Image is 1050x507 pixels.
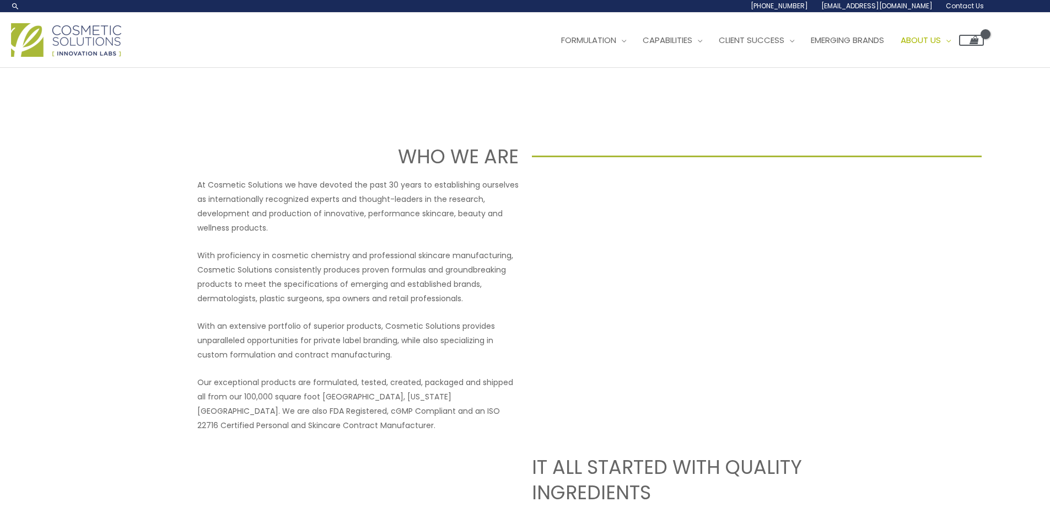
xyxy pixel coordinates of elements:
[959,35,984,46] a: View Shopping Cart, empty
[643,34,692,46] span: Capabilities
[11,23,121,57] img: Cosmetic Solutions Logo
[634,24,710,57] a: Capabilities
[710,24,803,57] a: Client Success
[811,34,884,46] span: Emerging Brands
[197,319,519,362] p: With an extensive portfolio of superior products, Cosmetic Solutions provides unparalleled opport...
[751,1,808,10] span: [PHONE_NUMBER]
[892,24,959,57] a: About Us
[553,24,634,57] a: Formulation
[946,1,984,10] span: Contact Us
[68,143,519,170] h1: WHO WE ARE
[532,178,853,359] iframe: Get to know Cosmetic Solutions Private Label Skin Care
[197,248,519,306] p: With proficiency in cosmetic chemistry and professional skincare manufacturing, Cosmetic Solution...
[803,24,892,57] a: Emerging Brands
[197,178,519,235] p: At Cosmetic Solutions we have devoted the past 30 years to establishing ourselves as internationa...
[545,24,984,57] nav: Site Navigation
[821,1,933,10] span: [EMAIL_ADDRESS][DOMAIN_NAME]
[561,34,616,46] span: Formulation
[901,34,941,46] span: About Us
[197,375,519,433] p: Our exceptional products are formulated, tested, created, packaged and shipped all from our 100,0...
[719,34,784,46] span: Client Success
[532,455,853,505] h2: IT ALL STARTED WITH QUALITY INGREDIENTS
[11,2,20,10] a: Search icon link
